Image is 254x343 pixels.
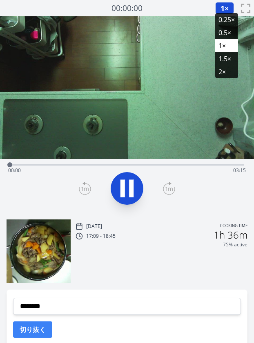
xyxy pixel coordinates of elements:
[86,233,116,239] p: 17:09 - 18:45
[13,321,52,338] button: 切り抜く
[111,2,143,14] a: 00:00:00
[221,3,225,13] span: 1
[7,219,71,283] img: 250818080948_thumb.jpeg
[220,223,247,230] p: Cooking time
[233,167,246,174] span: 03:15
[215,13,238,26] li: 0.25×
[215,26,238,39] li: 0.5×
[215,2,234,14] button: 1×
[215,39,238,52] li: 1×
[86,223,102,230] p: [DATE]
[215,52,238,65] li: 1.5×
[214,230,247,240] h2: 1h 36m
[223,241,247,248] p: 75% active
[215,65,238,78] li: 2×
